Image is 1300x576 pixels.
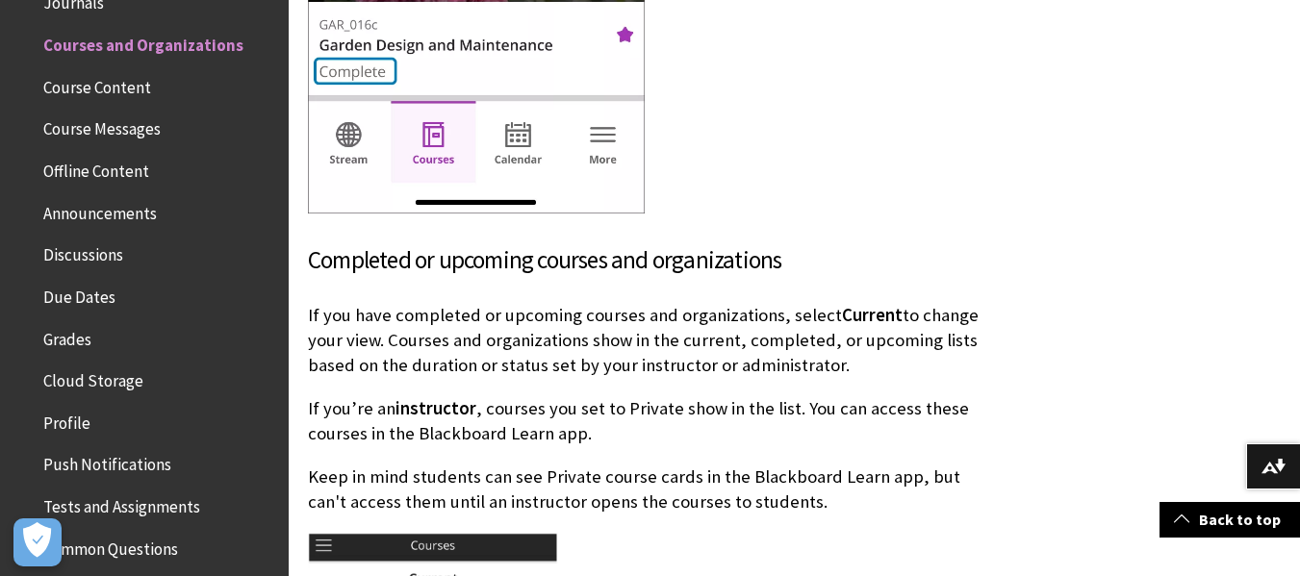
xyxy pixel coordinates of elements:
span: Offline Content [43,155,149,181]
p: If you have completed or upcoming courses and organizations, select to change your view. Courses ... [308,303,996,379]
span: Grades [43,323,91,349]
span: Courses and Organizations [43,29,243,55]
p: Keep in mind students can see Private course cards in the Blackboard Learn app, but can't access ... [308,464,996,514]
span: Profile [43,407,90,433]
span: Push Notifications [43,449,171,475]
span: Due Dates [43,281,115,307]
span: Common Questions [43,533,178,559]
span: Course Messages [43,113,161,139]
button: Open Preferences [13,518,62,566]
span: Announcements [43,197,157,223]
p: If you’re an , courses you set to Private show in the list. You can access these courses in the B... [308,396,996,446]
h3: Completed or upcoming courses and organizations [308,242,996,279]
span: Cloud Storage [43,364,143,390]
span: Discussions [43,238,123,264]
a: Back to top [1160,502,1300,538]
span: Course Content [43,71,151,97]
span: Current [842,304,903,326]
span: Tests and Assignments [43,490,200,516]
span: instructor [395,397,476,419]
